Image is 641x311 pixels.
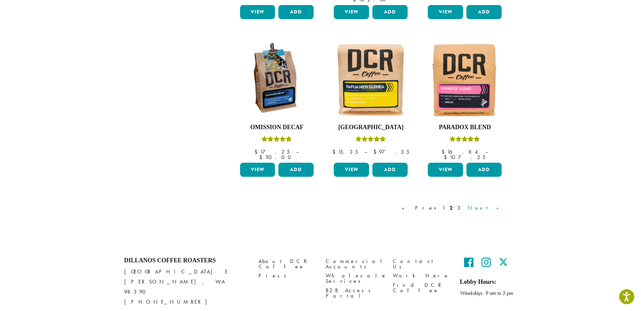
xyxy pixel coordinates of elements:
[426,41,503,118] img: Paradox_Blend-300x300.jpg
[238,41,316,160] a: Omission DecafRated 4.33 out of 5
[393,280,450,295] a: Find DCR Coffee
[393,271,450,280] a: Work Here
[485,148,488,155] span: –
[326,271,383,286] a: Wholesale Services
[332,41,409,160] a: [GEOGRAPHIC_DATA]Rated 5.00 out of 5
[448,204,454,212] a: 2
[326,286,383,300] a: B2B Access Portal
[259,257,316,271] a: About DCR Coffee
[460,290,513,297] em: Weekdays 9 am to 5 pm
[442,148,479,155] bdi: 16.84
[450,135,480,145] div: Rated 5.00 out of 5
[466,5,502,19] button: Add
[332,124,409,131] h4: [GEOGRAPHIC_DATA]
[332,148,358,155] bdi: 15.35
[426,124,503,131] h4: Paradox Blend
[334,5,369,19] a: View
[466,204,505,212] a: Next »
[259,154,265,161] span: $
[364,148,367,155] span: –
[259,154,294,161] bdi: 110.00
[332,148,338,155] span: $
[442,148,447,155] span: $
[456,204,464,212] a: 3
[428,163,463,177] a: View
[259,271,316,280] a: Press
[334,163,369,177] a: View
[372,5,408,19] button: Add
[426,41,503,160] a: Paradox BlendRated 5.00 out of 5
[238,41,315,118] img: DCRCoffee_DL_Bag_Omission_2019-300x300.jpg
[444,154,450,161] span: $
[373,148,409,155] bdi: 97.35
[444,154,486,161] bdi: 107.25
[460,278,517,286] h5: Lobby Hours:
[262,135,292,145] div: Rated 4.33 out of 5
[278,163,314,177] button: Add
[356,135,386,145] div: Rated 5.00 out of 5
[466,163,502,177] button: Add
[278,5,314,19] button: Add
[393,257,450,271] a: Contact Us
[296,148,299,155] span: –
[441,204,446,212] a: 1
[401,204,439,212] a: « Prev
[124,267,248,307] p: [GEOGRAPHIC_DATA] E [PERSON_NAME], WA 98390 [PHONE_NUMBER]
[255,148,260,155] span: $
[428,5,463,19] a: View
[332,41,409,118] img: Papua-New-Guinea-12oz-300x300.jpg
[240,5,275,19] a: View
[372,163,408,177] button: Add
[240,163,275,177] a: View
[238,124,316,131] h4: Omission Decaf
[326,257,383,271] a: Commercial Accounts
[124,257,248,264] h4: Dillanos Coffee Roasters
[255,148,290,155] bdi: 17.25
[373,148,379,155] span: $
